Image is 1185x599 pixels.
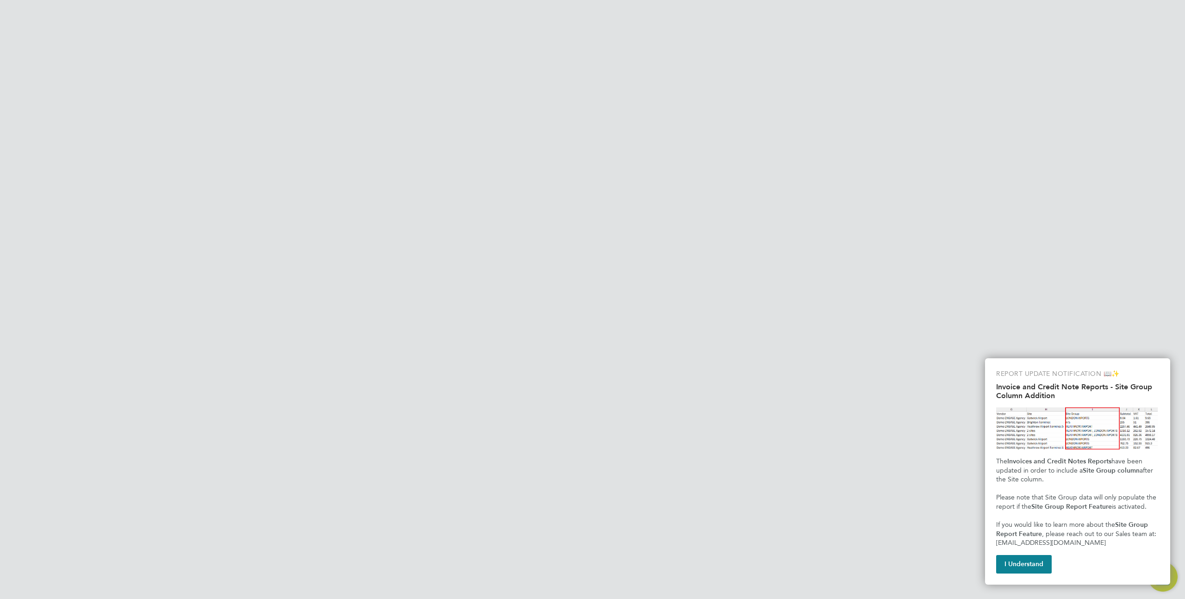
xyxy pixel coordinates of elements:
[996,530,1158,547] span: , please reach out to our Sales team at: [EMAIL_ADDRESS][DOMAIN_NAME]
[1031,503,1112,511] strong: Site Group Report Feature
[996,407,1159,449] img: Site Group Column in Invoices Report
[996,493,1158,511] span: Please note that Site Group data will only populate the report if the
[1112,503,1147,511] span: is activated.
[996,382,1159,400] h2: Invoice and Credit Note Reports - Site Group Column Addition
[996,369,1159,379] p: REPORT UPDATE NOTIFICATION 📖✨
[1007,457,1111,465] strong: Invoices and Credit Notes Reports
[996,521,1150,538] strong: Site Group Report Feature
[996,457,1007,465] span: The
[1083,467,1140,474] strong: Site Group column
[996,457,1144,474] span: have been updated in order to include a
[996,555,1052,574] button: I Understand
[996,521,1115,529] span: If you would like to learn more about the
[985,358,1170,585] div: Invoice and Credit Note Reports - Site Group Column Addition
